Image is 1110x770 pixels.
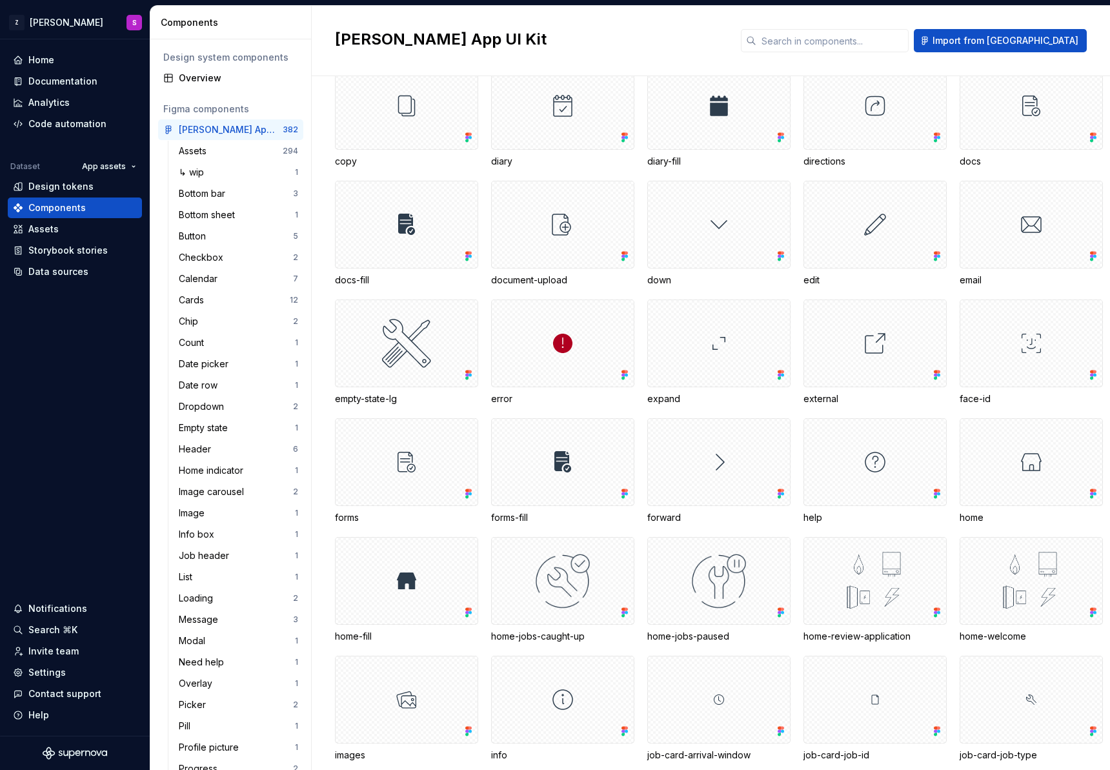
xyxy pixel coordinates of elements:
[295,572,298,582] div: 1
[28,244,108,257] div: Storybook stories
[647,656,791,762] div: job-card-arrival-window
[28,645,79,658] div: Invite team
[174,162,303,183] a: ↳ wip1
[28,201,86,214] div: Components
[293,614,298,625] div: 3
[8,50,142,70] a: Home
[647,418,791,524] div: forward
[8,240,142,261] a: Storybook stories
[960,299,1103,405] div: face-id
[293,231,298,241] div: 5
[28,75,97,88] div: Documentation
[8,176,142,197] a: Design tokens
[491,511,634,524] div: forms-fill
[491,155,634,168] div: diary
[295,465,298,476] div: 1
[179,443,216,456] div: Header
[293,401,298,412] div: 2
[76,157,142,176] button: App assets
[179,145,212,157] div: Assets
[295,210,298,220] div: 1
[647,181,791,287] div: down
[8,198,142,218] a: Components
[174,268,303,289] a: Calendar7
[293,252,298,263] div: 2
[960,62,1103,168] div: docs
[335,630,478,643] div: home-fill
[647,274,791,287] div: down
[179,571,197,583] div: List
[179,72,298,85] div: Overview
[8,261,142,282] a: Data sources
[179,336,209,349] div: Count
[283,146,298,156] div: 294
[295,167,298,177] div: 1
[803,392,947,405] div: external
[335,62,478,168] div: copy
[174,524,303,545] a: Info box1
[960,418,1103,524] div: home
[174,737,303,758] a: Profile picture1
[491,274,634,287] div: document-upload
[179,421,233,434] div: Empty state
[295,529,298,540] div: 1
[179,358,234,370] div: Date picker
[8,219,142,239] a: Assets
[803,656,947,762] div: job-card-job-id
[491,392,634,405] div: error
[960,155,1103,168] div: docs
[179,230,211,243] div: Button
[335,181,478,287] div: docs-fill
[174,460,303,481] a: Home indicator1
[174,290,303,310] a: Cards12
[295,508,298,518] div: 1
[335,537,478,643] div: home-fill
[491,299,634,405] div: error
[647,155,791,168] div: diary-fill
[179,315,203,328] div: Chip
[28,602,87,615] div: Notifications
[960,749,1103,762] div: job-card-job-type
[293,593,298,603] div: 2
[293,487,298,497] div: 2
[803,299,947,405] div: external
[491,630,634,643] div: home-jobs-caught-up
[158,68,303,88] a: Overview
[174,396,303,417] a: Dropdown2
[179,485,249,498] div: Image carousel
[295,551,298,561] div: 1
[803,630,947,643] div: home-review-application
[491,656,634,762] div: info
[293,316,298,327] div: 2
[179,123,275,136] div: [PERSON_NAME] App UI Kit
[174,588,303,609] a: Loading2
[335,749,478,762] div: images
[10,161,40,172] div: Dataset
[8,114,142,134] a: Code automation
[174,141,303,161] a: Assets294
[335,418,478,524] div: forms
[803,274,947,287] div: edit
[491,537,634,643] div: home-jobs-caught-up
[179,720,196,733] div: Pill
[174,226,303,247] a: Button5
[28,265,88,278] div: Data sources
[647,299,791,405] div: expand
[756,29,909,52] input: Search in components...
[8,598,142,619] button: Notifications
[491,749,634,762] div: info
[914,29,1087,52] button: Import from [GEOGRAPHIC_DATA]
[174,418,303,438] a: Empty state1
[335,511,478,524] div: forms
[179,698,211,711] div: Picker
[179,187,230,200] div: Bottom bar
[803,511,947,524] div: help
[179,656,229,669] div: Need help
[295,721,298,731] div: 1
[293,444,298,454] div: 6
[179,379,223,392] div: Date row
[8,662,142,683] a: Settings
[803,749,947,762] div: job-card-job-id
[491,181,634,287] div: document-upload
[174,332,303,353] a: Count1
